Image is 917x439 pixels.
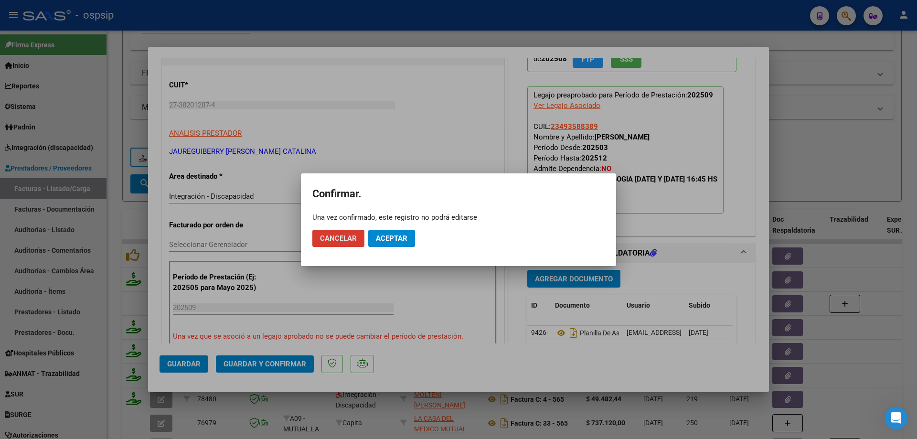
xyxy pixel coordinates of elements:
button: Aceptar [368,230,415,247]
button: Cancelar [312,230,364,247]
span: Aceptar [376,234,407,243]
span: Cancelar [320,234,357,243]
h2: Confirmar. [312,185,605,203]
div: Una vez confirmado, este registro no podrá editarse [312,213,605,222]
iframe: Intercom live chat [885,407,907,429]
